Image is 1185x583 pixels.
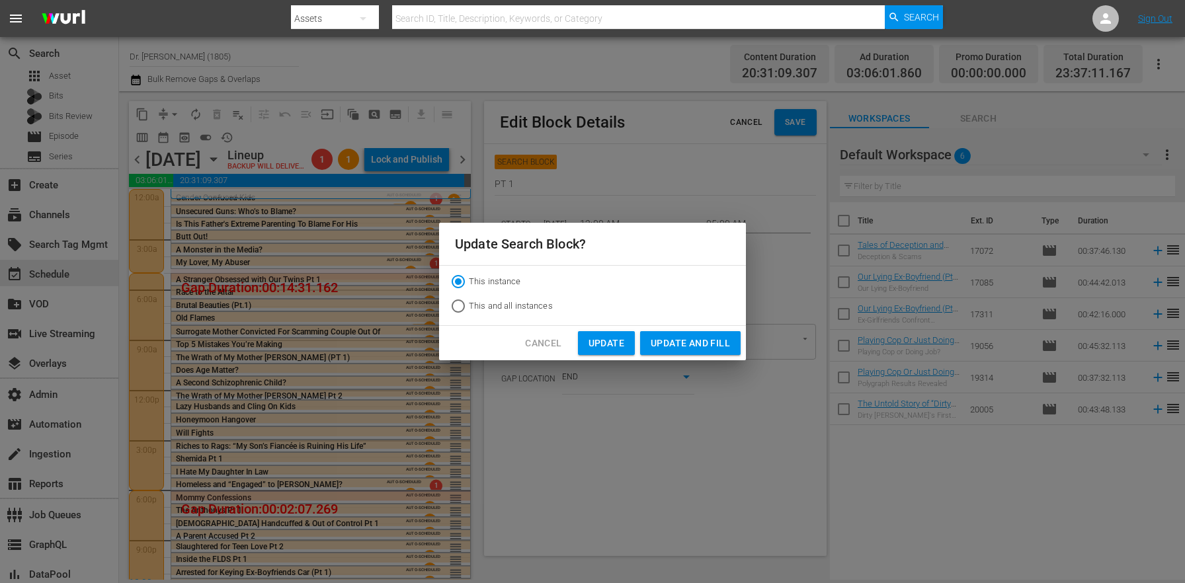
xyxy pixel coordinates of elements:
span: Search [904,5,939,29]
span: This instance [469,275,521,288]
span: Cancel [525,335,561,352]
a: Sign Out [1138,13,1172,24]
h2: Update Search Block? [455,233,730,254]
img: ans4CAIJ8jUAAAAAAAAAAAAAAAAAAAAAAAAgQb4GAAAAAAAAAAAAAAAAAAAAAAAAJMjXAAAAAAAAAAAAAAAAAAAAAAAAgAT5G... [32,3,95,34]
button: Update [578,331,635,356]
button: Cancel [514,331,572,356]
span: Update and Fill [651,335,730,352]
span: This and all instances [469,299,553,313]
span: Update [589,335,624,352]
button: Update and Fill [640,331,741,356]
span: menu [8,11,24,26]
